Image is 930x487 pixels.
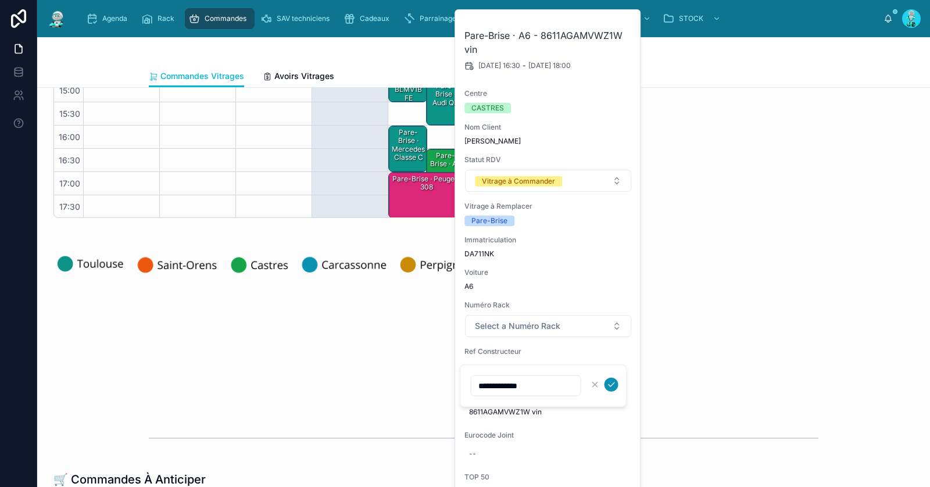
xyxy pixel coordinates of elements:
span: STOCK [679,14,703,23]
span: Commandes Vitrages [160,70,244,82]
span: [DATE] 18:00 [528,61,571,70]
span: Ref Constructeur [464,347,632,356]
span: - [523,61,526,70]
span: Numéro Rack [464,300,632,310]
span: [PERSON_NAME] [464,137,632,146]
span: Vitrage à Remplacer [464,202,632,211]
div: CASTRES [471,103,504,113]
div: Pare-Brise · Mercedes classe C [391,127,427,163]
span: Immatriculation [464,235,632,245]
span: 15:30 [56,109,83,119]
button: Select Button [465,315,631,337]
span: [DATE] 16:30 [478,61,520,70]
div: Pare-Brise · Peugeot 308 [389,173,463,218]
div: Pare-Brise · Mercedes classe C [389,126,427,171]
span: 15:00 [56,85,83,95]
a: Agenda [83,8,135,29]
div: Pare-Brise · Peugeot 308 [391,174,463,193]
div: scrollable content [77,6,884,31]
span: Eurocode Vitrage [464,389,632,398]
span: 17:30 [56,202,83,212]
span: 16:30 [56,155,83,165]
span: Eurocode Joint [464,431,632,440]
span: Select a Numéro Rack [475,320,560,332]
a: Avoirs Vitrages [263,66,334,89]
a: STOCK [659,8,727,29]
span: SAV techniciens [277,14,330,23]
a: Assurances [470,8,536,29]
button: Select Button [465,170,631,192]
span: Voiture [464,268,632,277]
a: Rack [138,8,183,29]
span: Rack [158,14,174,23]
div: Pare-Brise · audi Q3 [428,81,463,108]
span: Statut RDV [464,155,632,164]
h2: Pare-Brise · A6 - 8611AGAMVWZ1W vin [464,28,632,56]
span: Commandes [205,14,246,23]
span: TOP 50 [464,472,632,482]
span: DA711NK [464,249,632,259]
span: Agenda [102,14,127,23]
span: 8611AGAMVWZ1W vin [469,407,627,417]
a: Commandes [185,8,255,29]
div: -- [469,449,476,459]
img: 22805-Toulouse-(2).png [53,250,617,391]
span: Parrainages [420,14,460,23]
a: Parrainages [400,8,468,29]
div: Pare-Brise · audi Q3 [427,80,463,125]
div: Pare-Brise [471,216,507,226]
span: A6 [464,282,632,291]
a: Commandes Vitrages [149,66,244,88]
a: Cadeaux [340,8,398,29]
a: NE PAS TOUCHER [553,8,657,29]
span: 16:00 [56,132,83,142]
span: 17:00 [56,178,83,188]
span: Nom Client [464,123,632,132]
span: Centre [464,89,632,98]
img: App logo [46,9,67,28]
span: Cadeaux [360,14,389,23]
a: SAV techniciens [257,8,338,29]
span: Avoirs Vitrages [274,70,334,82]
div: Pare-Brise · A6 - 8611AGAMVWZ1W vin [428,151,463,203]
div: Vitrage à Commander [482,176,555,187]
div: Pare-Brise · A6 - 8611AGAMVWZ1W vin [427,149,463,218]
